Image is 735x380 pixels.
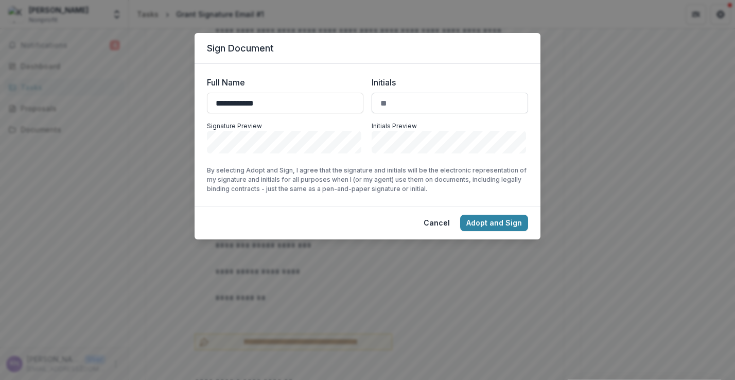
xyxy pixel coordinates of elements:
[207,76,357,89] label: Full Name
[372,122,528,131] p: Initials Preview
[195,33,540,64] header: Sign Document
[207,166,528,194] p: By selecting Adopt and Sign, I agree that the signature and initials will be the electronic repre...
[207,122,363,131] p: Signature Preview
[460,215,528,231] button: Adopt and Sign
[372,76,522,89] label: Initials
[417,215,456,231] button: Cancel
